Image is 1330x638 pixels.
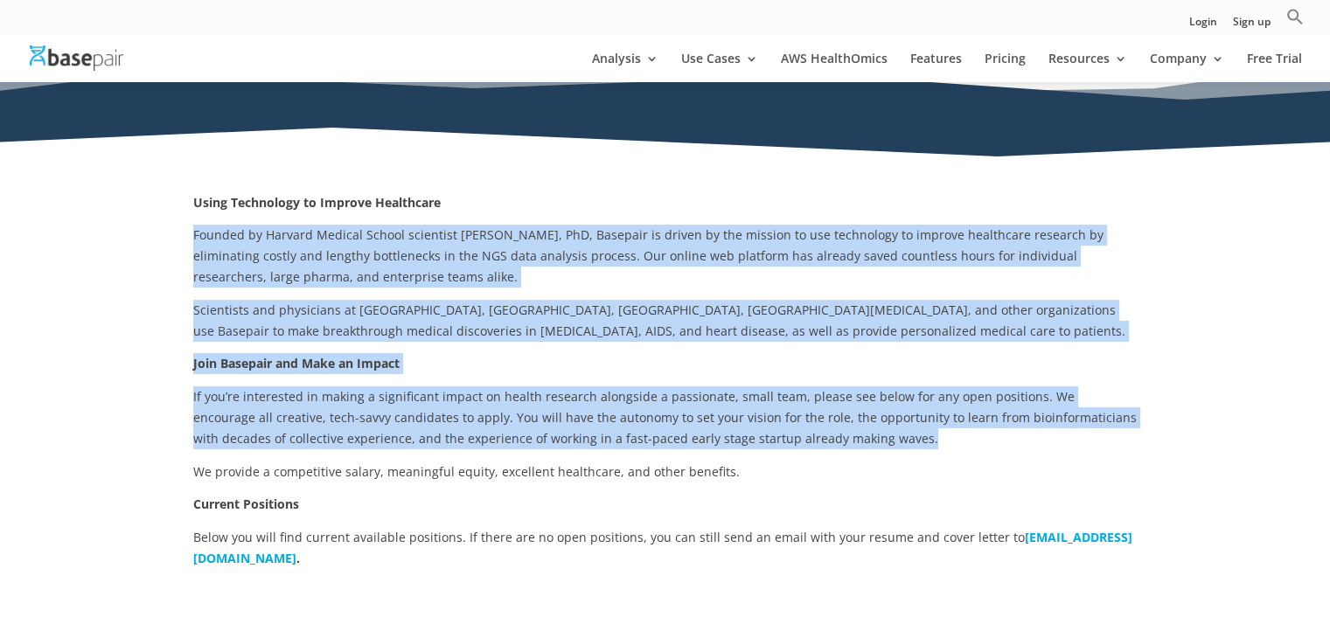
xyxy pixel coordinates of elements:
a: AWS HealthOmics [781,52,888,82]
strong: Using Technology to Improve Healthcare [193,194,441,211]
strong: Current Positions [193,496,299,512]
span: We provide a competitive salary, meaningful equity, excellent healthcare, and other benefits. [193,463,740,480]
a: Search Icon Link [1286,8,1304,35]
a: Features [910,52,962,82]
img: Basepair [30,45,123,71]
span: Scientists and physicians at [GEOGRAPHIC_DATA], [GEOGRAPHIC_DATA], [GEOGRAPHIC_DATA], [GEOGRAPHIC... [193,302,1125,339]
a: Pricing [985,52,1026,82]
a: Company [1150,52,1224,82]
a: Login [1189,17,1217,35]
svg: Search [1286,8,1304,25]
a: Resources [1048,52,1127,82]
a: Analysis [592,52,658,82]
iframe: Drift Widget Chat Controller [1243,551,1309,617]
span: Founded by Harvard Medical School scientist [PERSON_NAME], PhD, Basepair is driven by the mission... [193,226,1104,285]
b: . [296,550,300,566]
span: If you’re interested in making a significant impact on health research alongside a passionate, sm... [193,388,1137,447]
a: Sign up [1233,17,1271,35]
p: Below you will find current available positions. If there are no open positions, you can still se... [193,527,1138,569]
a: Free Trial [1247,52,1302,82]
strong: Join Basepair and Make an Impact [193,355,400,371]
a: Use Cases [681,52,758,82]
